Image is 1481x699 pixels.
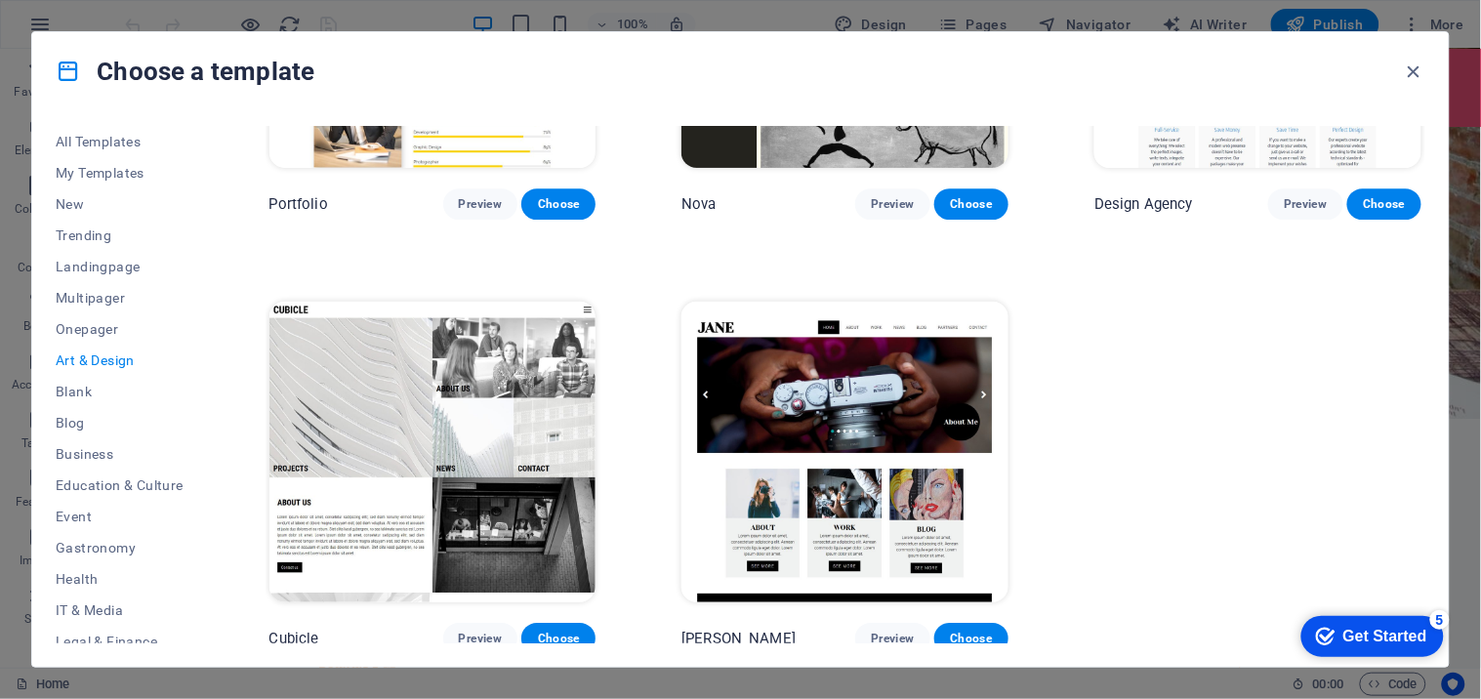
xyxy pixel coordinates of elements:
[56,540,184,555] span: Gastronomy
[56,196,184,212] span: New
[56,626,184,657] button: Legal & Finance
[56,407,184,438] button: Blog
[459,196,502,212] span: Preview
[56,470,184,501] button: Education & Culture
[56,290,184,306] span: Multipager
[537,196,580,212] span: Choose
[56,595,184,626] button: IT & Media
[521,188,596,220] button: Choose
[56,477,184,493] span: Education & Culture
[1347,188,1421,220] button: Choose
[56,532,184,563] button: Gastronomy
[269,194,328,214] p: Portfolio
[56,134,184,149] span: All Templates
[56,415,184,431] span: Blog
[56,188,184,220] button: New
[1284,196,1327,212] span: Preview
[56,313,184,345] button: Onepager
[56,126,184,157] button: All Templates
[56,282,184,313] button: Multipager
[56,501,184,532] button: Event
[681,194,717,214] p: Nova
[855,188,929,220] button: Preview
[56,634,184,649] span: Legal & Finance
[1268,188,1342,220] button: Preview
[56,157,184,188] button: My Templates
[269,629,319,648] p: Cubicle
[443,188,517,220] button: Preview
[950,196,993,212] span: Choose
[56,602,184,618] span: IT & Media
[269,302,597,602] img: Cubicle
[56,251,184,282] button: Landingpage
[871,631,914,646] span: Preview
[934,623,1008,654] button: Choose
[871,196,914,212] span: Preview
[16,10,158,51] div: Get Started 5 items remaining, 0% complete
[459,631,502,646] span: Preview
[681,302,1008,602] img: Jane
[56,438,184,470] button: Business
[443,623,517,654] button: Preview
[56,376,184,407] button: Blank
[56,509,184,524] span: Event
[934,188,1008,220] button: Choose
[56,259,184,274] span: Landingpage
[56,563,184,595] button: Health
[855,623,929,654] button: Preview
[950,631,993,646] span: Choose
[681,629,796,648] p: [PERSON_NAME]
[144,4,164,23] div: 5
[1094,194,1193,214] p: Design Agency
[58,21,142,39] div: Get Started
[56,227,184,243] span: Trending
[56,56,314,87] h4: Choose a template
[1363,196,1406,212] span: Choose
[521,623,596,654] button: Choose
[56,446,184,462] span: Business
[56,384,184,399] span: Blank
[56,571,184,587] span: Health
[56,220,184,251] button: Trending
[56,345,184,376] button: Art & Design
[56,352,184,368] span: Art & Design
[56,321,184,337] span: Onepager
[537,631,580,646] span: Choose
[56,165,184,181] span: My Templates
